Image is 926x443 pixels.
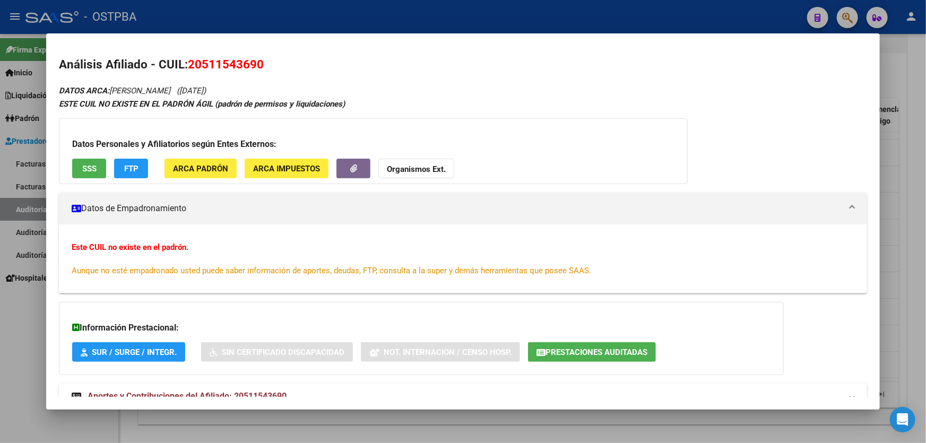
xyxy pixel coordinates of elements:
h3: Datos Personales y Afiliatorios según Entes Externos: [72,138,674,151]
h2: Análisis Afiliado - CUIL: [59,56,867,74]
button: SSS [72,159,106,178]
span: ARCA Padrón [173,164,228,173]
span: 20511543690 [188,57,264,71]
mat-expansion-panel-header: Aportes y Contribuciones del Afiliado: 20511543690 [59,384,867,409]
button: ARCA Padrón [165,159,237,178]
div: Datos de Empadronamiento [59,224,867,293]
span: Aportes y Contribuciones del Afiliado: 20511543690 [88,391,287,401]
strong: DATOS ARCA: [59,86,109,95]
mat-panel-title: Datos de Empadronamiento [72,202,842,215]
span: Prestaciones Auditadas [546,348,647,357]
strong: ESTE CUIL NO EXISTE EN EL PADRÓN ÁGIL (padrón de permisos y liquidaciones) [59,99,345,109]
h3: Información Prestacional: [72,322,771,334]
span: ARCA Impuestos [253,164,320,173]
span: Aunque no esté empadronado usted puede saber información de aportes, deudas, FTP, consulta a la s... [72,266,591,275]
strong: Este CUIL no existe en el padrón. [72,242,188,252]
span: SUR / SURGE / INTEGR. [92,348,177,357]
span: [PERSON_NAME] [59,86,170,95]
button: SUR / SURGE / INTEGR. [72,342,185,362]
strong: Organismos Ext. [387,164,446,174]
button: Prestaciones Auditadas [528,342,656,362]
span: ([DATE]) [177,86,206,95]
div: Open Intercom Messenger [890,407,915,432]
button: ARCA Impuestos [245,159,328,178]
span: SSS [82,164,97,173]
span: FTP [124,164,139,173]
mat-expansion-panel-header: Datos de Empadronamiento [59,193,867,224]
span: Not. Internacion / Censo Hosp. [384,348,512,357]
button: Not. Internacion / Censo Hosp. [361,342,520,362]
button: FTP [114,159,148,178]
button: Sin Certificado Discapacidad [201,342,353,362]
button: Organismos Ext. [378,159,454,178]
span: Sin Certificado Discapacidad [222,348,344,357]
